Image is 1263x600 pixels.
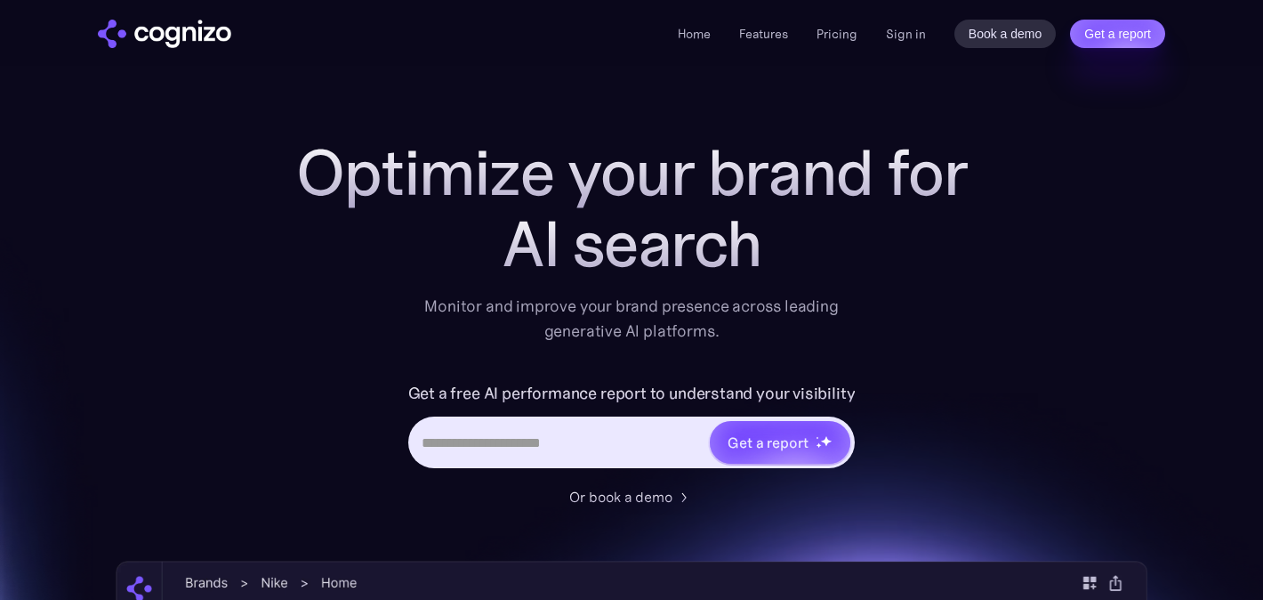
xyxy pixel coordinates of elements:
[954,20,1057,48] a: Book a demo
[276,137,987,208] h1: Optimize your brand for
[708,419,852,466] a: Get a reportstarstarstar
[886,23,926,45] a: Sign in
[678,26,711,42] a: Home
[816,442,822,449] img: star
[1070,20,1165,48] a: Get a report
[276,208,987,280] div: AI search
[408,379,856,477] form: Hero URL Input Form
[820,435,832,447] img: star
[739,26,788,42] a: Features
[728,432,808,453] div: Get a report
[98,20,231,48] img: cognizo logo
[569,486,694,507] a: Or book a demo
[413,294,850,344] div: Monitor and improve your brand presence across leading generative AI platforms.
[569,486,672,507] div: Or book a demo
[817,26,857,42] a: Pricing
[98,20,231,48] a: home
[816,436,818,439] img: star
[408,379,856,408] label: Get a free AI performance report to understand your visibility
